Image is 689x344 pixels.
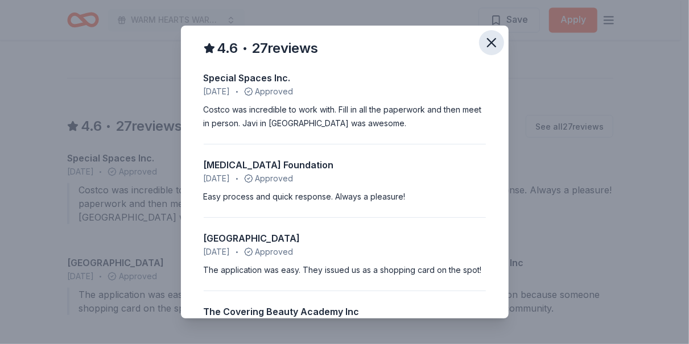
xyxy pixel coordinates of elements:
[204,71,486,85] div: Special Spaces Inc.
[217,39,238,57] span: 4.6
[252,39,319,57] span: 27 reviews
[236,174,238,183] span: •
[204,318,486,332] div: Approved
[204,172,486,185] div: Approved
[204,231,486,245] div: [GEOGRAPHIC_DATA]
[204,263,486,277] div: The application was easy. They issued us as a shopping card on the spot!
[204,103,486,130] div: Costco was incredible to work with. Fill in all the paperwork and then meet in person. Javi in [G...
[204,85,486,98] div: Approved
[204,245,230,259] span: [DATE]
[242,42,247,54] span: •
[236,247,238,256] span: •
[204,85,230,98] span: [DATE]
[204,245,486,259] div: Approved
[204,318,230,332] span: [DATE]
[204,158,486,172] div: [MEDICAL_DATA] Foundation
[204,305,486,318] div: The Covering Beauty Academy Inc
[236,87,238,96] span: •
[204,190,486,204] div: Easy process and quick response. Always a pleasure!
[204,172,230,185] span: [DATE]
